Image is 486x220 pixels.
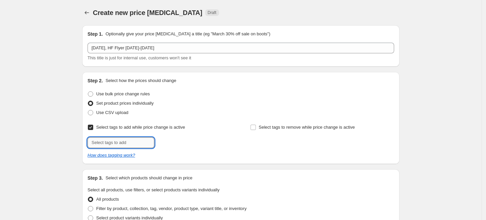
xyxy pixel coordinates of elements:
[96,197,119,202] span: All products
[88,55,191,60] span: This title is just for internal use, customers won't see it
[259,125,355,130] span: Select tags to remove while price change is active
[93,9,202,16] span: Create new price [MEDICAL_DATA]
[88,43,394,53] input: 30% off holiday sale
[88,77,103,84] h2: Step 2.
[88,175,103,181] h2: Step 3.
[96,125,185,130] span: Select tags to add while price change is active
[96,91,150,96] span: Use bulk price change rules
[88,153,135,158] a: How does tagging work?
[96,206,247,211] span: Filter by product, collection, tag, vendor, product type, variant title, or inventory
[88,31,103,37] h2: Step 1.
[96,110,128,115] span: Use CSV upload
[88,187,219,192] span: Select all products, use filters, or select products variants individually
[208,10,216,15] span: Draft
[106,31,270,37] p: Optionally give your price [MEDICAL_DATA] a title (eg "March 30% off sale on boots")
[106,175,192,181] p: Select which products should change in price
[96,101,154,106] span: Set product prices individually
[88,137,154,148] input: Select tags to add
[106,77,176,84] p: Select how the prices should change
[82,8,92,17] button: Price change jobs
